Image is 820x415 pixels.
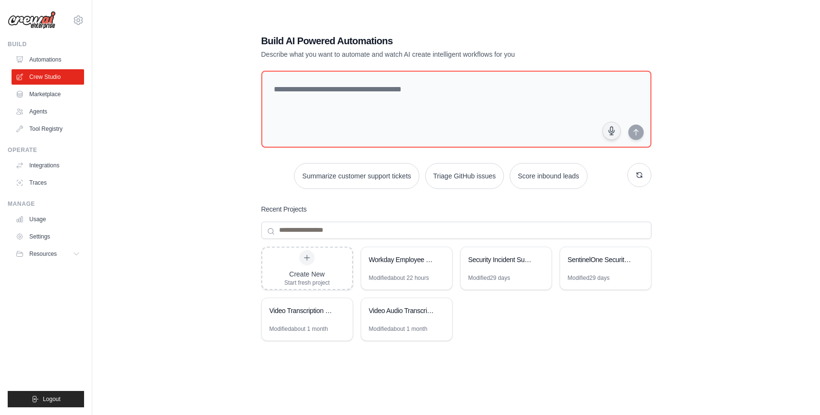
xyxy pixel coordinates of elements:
div: Create New [284,269,330,279]
a: Settings [12,229,84,244]
button: Logout [8,391,84,407]
div: Modified 29 days [468,274,510,282]
div: Security Incident Summarizer [468,255,534,264]
span: Logout [43,395,61,403]
div: Modified about 1 month [369,325,428,333]
button: Resources [12,246,84,262]
a: Integrations [12,158,84,173]
div: Build [8,40,84,48]
h3: Recent Projects [261,204,307,214]
a: Crew Studio [12,69,84,85]
p: Describe what you want to automate and watch AI create intelligent workflows for you [261,50,584,59]
span: Resources [29,250,57,258]
a: Traces [12,175,84,190]
a: Tool Registry [12,121,84,137]
a: Agents [12,104,84,119]
div: Modified about 22 hours [369,274,429,282]
button: Triage GitHub issues [425,163,504,189]
button: Summarize customer support tickets [294,163,419,189]
div: Video Audio Transcription Pipeline [369,306,435,315]
button: Get new suggestions [627,163,651,187]
button: Score inbound leads [510,163,587,189]
h1: Build AI Powered Automations [261,34,584,48]
div: Modified about 1 month [269,325,328,333]
div: Manage [8,200,84,208]
a: Marketplace [12,87,84,102]
div: Operate [8,146,84,154]
div: SentinelOne Security Query Builder [568,255,634,264]
div: Workday Employee Self-Service Assistant [369,255,435,264]
img: Logo [8,11,56,29]
div: Video Transcription and Query System [269,306,335,315]
a: Usage [12,212,84,227]
div: Start fresh project [284,279,330,287]
div: Modified 29 days [568,274,610,282]
a: Automations [12,52,84,67]
button: Click to speak your automation idea [602,122,621,140]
